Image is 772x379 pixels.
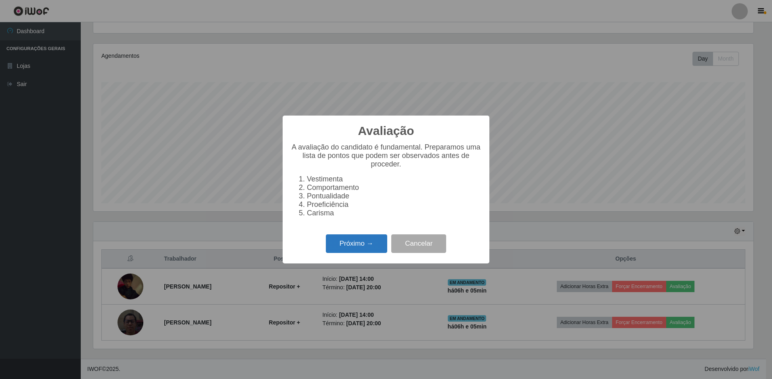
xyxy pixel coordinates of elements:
[358,124,414,138] h2: Avaliação
[291,143,481,168] p: A avaliação do candidato é fundamental. Preparamos uma lista de pontos que podem ser observados a...
[307,200,481,209] li: Proeficiência
[326,234,387,253] button: Próximo →
[307,209,481,217] li: Carisma
[391,234,446,253] button: Cancelar
[307,175,481,183] li: Vestimenta
[307,192,481,200] li: Pontualidade
[307,183,481,192] li: Comportamento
